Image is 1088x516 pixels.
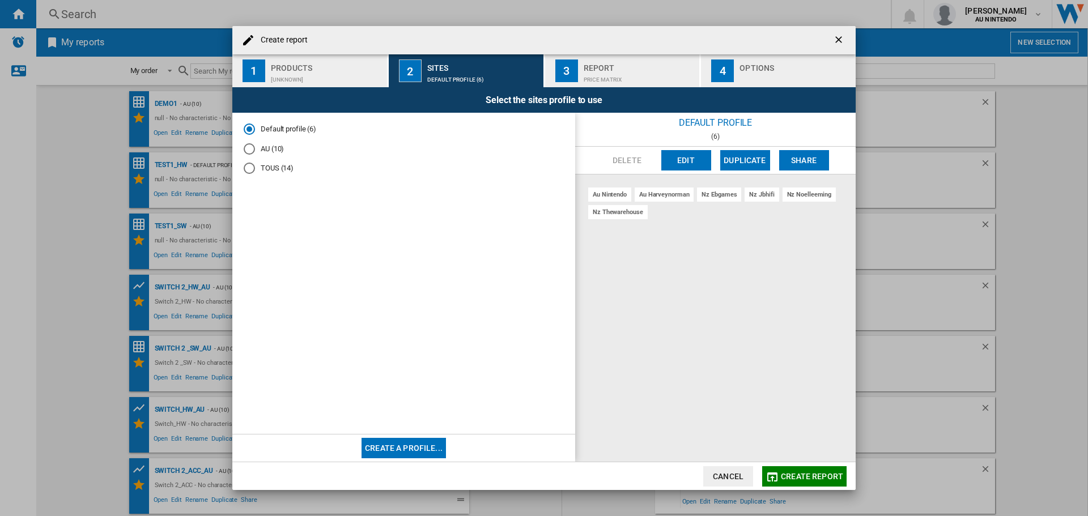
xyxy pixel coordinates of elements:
div: Report [584,59,695,71]
div: au harveynorman [635,187,694,202]
button: Create report [762,466,847,487]
div: nz ebgames [697,187,741,202]
div: Price Matrix [584,71,695,83]
button: Create a profile... [362,438,446,458]
div: Options [739,59,851,71]
button: Duplicate [720,150,770,170]
div: 3 [555,59,578,82]
div: nz noelleeming [783,187,836,202]
button: Cancel [703,466,753,487]
div: 1 [243,59,265,82]
button: getI18NText('BUTTONS.CLOSE_DIALOG') [828,29,851,52]
div: 2 [399,59,422,82]
ng-md-icon: getI18NText('BUTTONS.CLOSE_DIALOG') [833,34,847,48]
md-dialog: Create report ... [232,26,856,491]
button: 4 Options [701,54,856,87]
md-radio-button: AU (10) [244,143,564,154]
button: Edit [661,150,711,170]
md-radio-button: TOUS (14) [244,163,564,174]
md-radio-button: Default profile (6) [244,124,564,135]
div: Default profile [575,113,856,133]
div: 4 [711,59,734,82]
div: Products [271,59,382,71]
span: Create report [781,472,843,481]
h4: Create report [255,35,308,46]
div: nz thewarehouse [588,205,648,219]
button: Delete [602,150,652,170]
div: Sites [427,59,539,71]
button: 1 Products [UNKNOWN] [232,54,388,87]
div: Select the sites profile to use [232,87,856,113]
div: (6) [575,133,856,140]
button: Share [779,150,829,170]
div: au nintendo [588,187,631,202]
div: Default profile (6) [427,71,539,83]
div: nz jbhifi [745,187,779,202]
button: 2 Sites Default profile (6) [389,54,545,87]
button: 3 Report Price Matrix [545,54,701,87]
div: [UNKNOWN] [271,71,382,83]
